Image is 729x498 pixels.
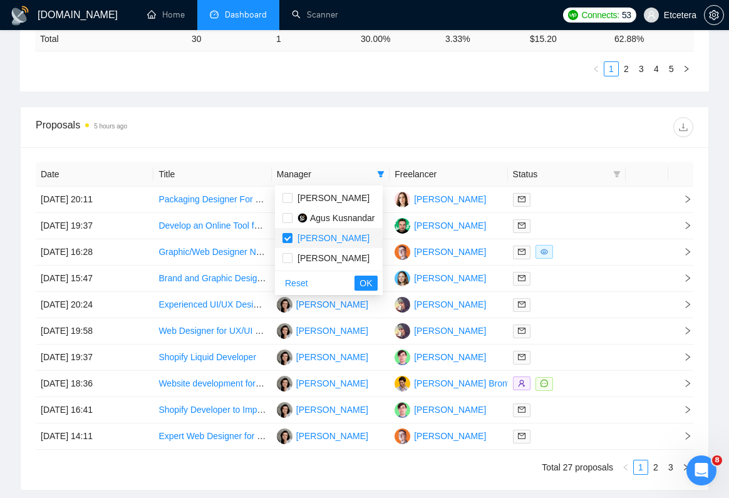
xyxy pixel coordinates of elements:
[375,165,387,184] span: filter
[678,460,693,475] button: right
[633,460,648,475] li: 1
[414,271,486,285] div: [PERSON_NAME]
[395,402,410,418] img: DM
[395,218,410,234] img: AS
[395,194,486,204] a: AV[PERSON_NAME]
[683,65,690,73] span: right
[187,26,271,51] td: 30
[414,376,521,390] div: [PERSON_NAME] Bronfain
[297,213,308,223] img: 0HZm5+FzCBguwLTpFOMAAAAASUVORK5CYII=
[648,460,663,475] li: 2
[622,464,629,471] span: left
[518,380,525,387] span: user-add
[395,299,486,309] a: PS[PERSON_NAME]
[414,245,486,259] div: [PERSON_NAME]
[622,8,631,22] span: 53
[540,380,548,387] span: message
[649,61,664,76] li: 4
[277,325,368,335] a: TT[PERSON_NAME]
[158,352,256,362] a: Shopify Liquid Developer
[36,345,153,371] td: [DATE] 19:37
[158,220,418,231] a: Develop an Online Tool for Creating Mockups of Digital Documents
[271,26,356,51] td: 1
[673,379,692,388] span: right
[518,353,525,361] span: mail
[390,162,507,187] th: Freelancer
[705,10,723,20] span: setting
[153,162,271,187] th: Title
[618,460,633,475] li: Previous Page
[634,460,648,474] a: 1
[589,61,604,76] button: left
[153,371,271,397] td: Website development for new Swiss weight loss business
[395,220,486,230] a: AS[PERSON_NAME]
[277,299,368,309] a: TT[PERSON_NAME]
[153,292,271,318] td: Experienced UI/UX Designer Needed for Website Redesign
[359,276,372,290] span: OK
[377,170,385,178] span: filter
[153,213,271,239] td: Develop an Online Tool for Creating Mockups of Digital Documents
[582,8,619,22] span: Connects:
[649,62,663,76] a: 4
[285,276,308,290] span: Reset
[414,192,486,206] div: [PERSON_NAME]
[297,193,370,203] span: [PERSON_NAME]
[94,123,127,130] time: 5 hours ago
[395,244,410,260] img: AL
[36,187,153,213] td: [DATE] 20:11
[518,406,525,413] span: mail
[414,219,486,232] div: [PERSON_NAME]
[153,239,271,266] td: Graphic/Web Designer Needed to Create Case Study Page
[513,167,608,181] span: Status
[682,464,690,471] span: right
[663,460,678,475] li: 3
[36,423,153,450] td: [DATE] 14:11
[414,298,486,311] div: [PERSON_NAME]
[647,11,656,19] span: user
[36,162,153,187] th: Date
[634,62,648,76] a: 3
[604,62,618,76] a: 1
[618,460,633,475] button: left
[225,9,267,20] span: Dashboard
[568,10,578,20] img: upwork-logo.png
[277,297,292,313] img: TT
[704,5,724,25] button: setting
[518,301,525,308] span: mail
[36,213,153,239] td: [DATE] 19:37
[36,292,153,318] td: [DATE] 20:24
[395,350,410,365] img: DM
[673,353,692,361] span: right
[310,213,375,223] span: Agus Kusnandar
[36,397,153,423] td: [DATE] 16:41
[395,323,410,339] img: PS
[613,170,621,178] span: filter
[414,403,486,417] div: [PERSON_NAME]
[518,274,525,282] span: mail
[673,405,692,414] span: right
[297,233,370,243] span: [PERSON_NAME]
[153,187,271,213] td: Packaging Designer For Shipping Materials | Child/Parent e-commerce Brand
[354,276,377,291] button: OK
[395,192,410,207] img: AV
[158,273,269,283] a: Brand and Graphic Designer
[36,266,153,292] td: [DATE] 15:47
[147,9,185,20] a: homeHome
[673,300,692,309] span: right
[611,165,623,184] span: filter
[395,271,410,286] img: VY
[673,221,692,230] span: right
[673,326,692,335] span: right
[395,430,486,440] a: AL[PERSON_NAME]
[36,239,153,266] td: [DATE] 16:28
[296,298,368,311] div: [PERSON_NAME]
[518,327,525,335] span: mail
[153,266,271,292] td: Brand and Graphic Designer
[296,376,368,390] div: [PERSON_NAME]
[277,402,292,418] img: TT
[609,26,694,51] td: 62.88 %
[153,318,271,345] td: Web Designer for UX/UI Update of existing website
[664,61,679,76] li: 5
[395,376,410,392] img: DB
[518,222,525,229] span: mail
